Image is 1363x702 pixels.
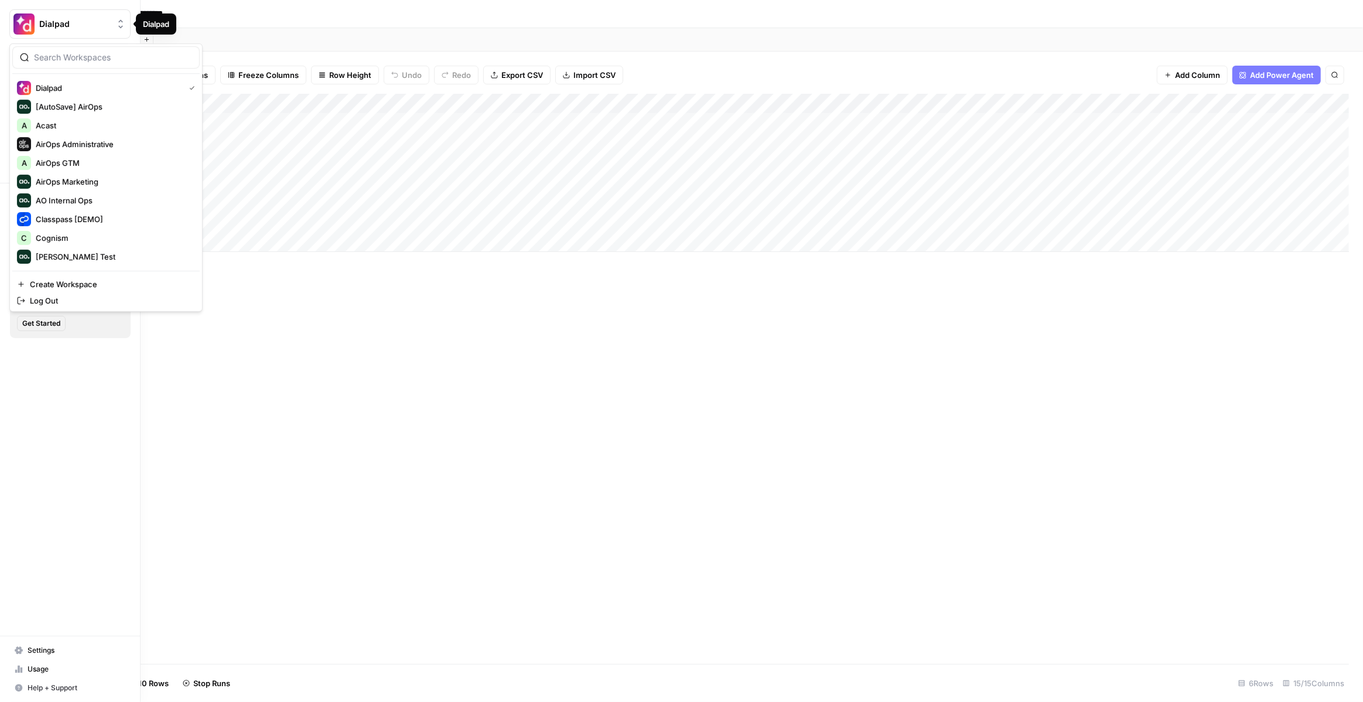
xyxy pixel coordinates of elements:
[501,69,543,81] span: Export CSV
[9,641,131,660] a: Settings
[17,81,31,95] img: Dialpad Logo
[573,69,616,81] span: Import CSV
[21,157,26,169] span: A
[483,66,551,84] button: Export CSV
[36,138,190,150] span: AirOps Administrative
[12,292,200,309] a: Log Out
[28,683,125,693] span: Help + Support
[9,43,203,312] div: Workspace: Dialpad
[28,645,125,656] span: Settings
[17,100,31,114] img: [AutoSave] AirOps Logo
[30,278,190,290] span: Create Workspace
[28,664,125,674] span: Usage
[22,318,60,329] span: Get Started
[17,316,66,331] button: Get Started
[12,276,200,292] a: Create Workspace
[17,193,31,207] img: AO Internal Ops Logo
[193,677,230,689] span: Stop Runs
[13,13,35,35] img: Dialpad Logo
[34,52,192,63] input: Search Workspaces
[17,175,31,189] img: AirOps Marketing Logo
[36,176,190,188] span: AirOps Marketing
[36,82,180,94] span: Dialpad
[36,157,190,169] span: AirOps GTM
[36,251,190,263] span: [PERSON_NAME] Test
[36,101,190,113] span: [AutoSave] AirOps
[36,232,190,244] span: Cognism
[555,66,623,84] button: Import CSV
[1232,66,1321,84] button: Add Power Agent
[402,69,422,81] span: Undo
[36,120,190,131] span: Acast
[9,679,131,697] button: Help + Support
[1234,674,1278,693] div: 6 Rows
[17,250,31,264] img: Dillon Test Logo
[1250,69,1314,81] span: Add Power Agent
[434,66,479,84] button: Redo
[9,660,131,679] a: Usage
[1278,674,1349,693] div: 15/15 Columns
[220,66,306,84] button: Freeze Columns
[329,69,371,81] span: Row Height
[1175,69,1220,81] span: Add Column
[21,120,26,131] span: A
[384,66,429,84] button: Undo
[36,213,190,225] span: Classpass [DEMO]
[36,195,190,206] span: AO Internal Ops
[452,69,471,81] span: Redo
[238,69,299,81] span: Freeze Columns
[176,674,237,693] button: Stop Runs
[311,66,379,84] button: Row Height
[122,677,169,689] span: Add 10 Rows
[9,9,131,39] button: Workspace: Dialpad
[21,232,27,244] span: C
[17,212,31,226] img: Classpass [DEMO] Logo
[1157,66,1228,84] button: Add Column
[17,137,31,151] img: AirOps Administrative Logo
[39,18,110,30] span: Dialpad
[30,295,190,306] span: Log Out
